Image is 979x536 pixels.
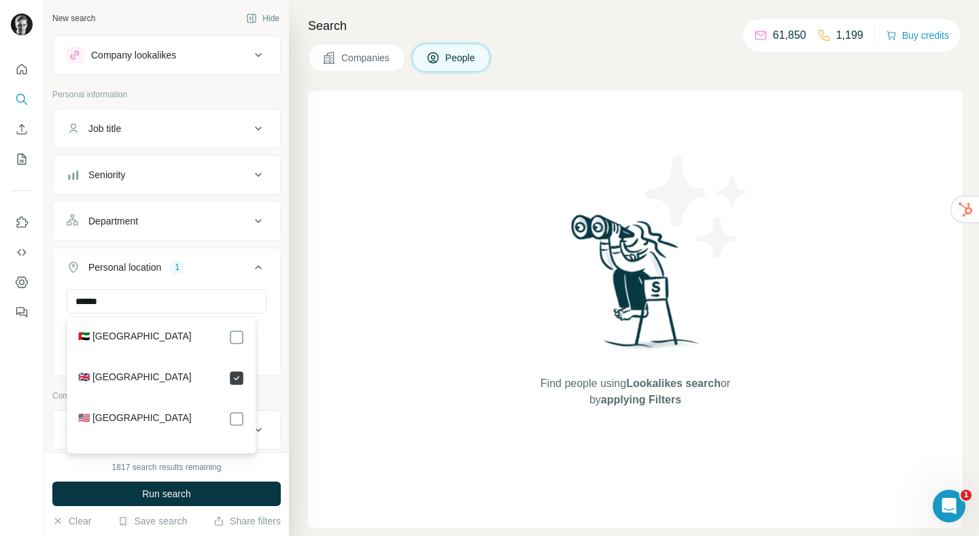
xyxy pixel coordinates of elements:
button: Use Surfe on LinkedIn [11,210,33,235]
p: Company information [52,390,281,402]
p: Personal information [52,88,281,101]
div: Company lookalikes [91,48,176,62]
span: Companies [341,51,391,65]
span: Find people using or by [526,375,744,408]
h4: Search [308,16,963,35]
span: People [445,51,477,65]
button: Enrich CSV [11,117,33,141]
button: Seniority [53,158,280,191]
div: Department [88,214,138,228]
button: Company lookalikes [53,39,280,71]
button: Hide [237,8,289,29]
iframe: Intercom live chat [933,490,965,522]
button: Personal location1 [53,251,280,289]
button: Department [53,205,280,237]
div: 1817 search results remaining [112,461,222,473]
img: Avatar [11,14,33,35]
p: 1,199 [836,27,863,44]
button: Search [11,87,33,112]
button: Company99+ [53,414,280,446]
button: Dashboard [11,270,33,295]
button: Run search [52,482,281,506]
img: Surfe Illustration - Stars [636,146,758,268]
label: 🇦🇪 [GEOGRAPHIC_DATA] [78,329,192,346]
div: Seniority [88,168,125,182]
button: Feedback [11,300,33,324]
img: Surfe Illustration - Woman searching with binoculars [565,211,706,363]
div: Personal location [88,261,161,274]
span: 1 [961,490,972,501]
div: Job title [88,122,121,135]
button: Clear [52,514,91,528]
div: New search [52,12,95,24]
button: My lists [11,147,33,171]
button: Quick start [11,57,33,82]
label: 🇬🇧 [GEOGRAPHIC_DATA] [78,370,192,386]
div: 1 [169,261,185,273]
button: Save search [118,514,187,528]
p: 61,850 [773,27,806,44]
button: Job title [53,112,280,145]
span: Run search [142,487,191,501]
label: 🇺🇸 [GEOGRAPHIC_DATA] [78,411,192,427]
button: Use Surfe API [11,240,33,265]
button: Buy credits [886,26,949,45]
button: Share filters [213,514,281,528]
span: applying Filters [601,394,681,405]
span: Lookalikes search [626,378,721,389]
